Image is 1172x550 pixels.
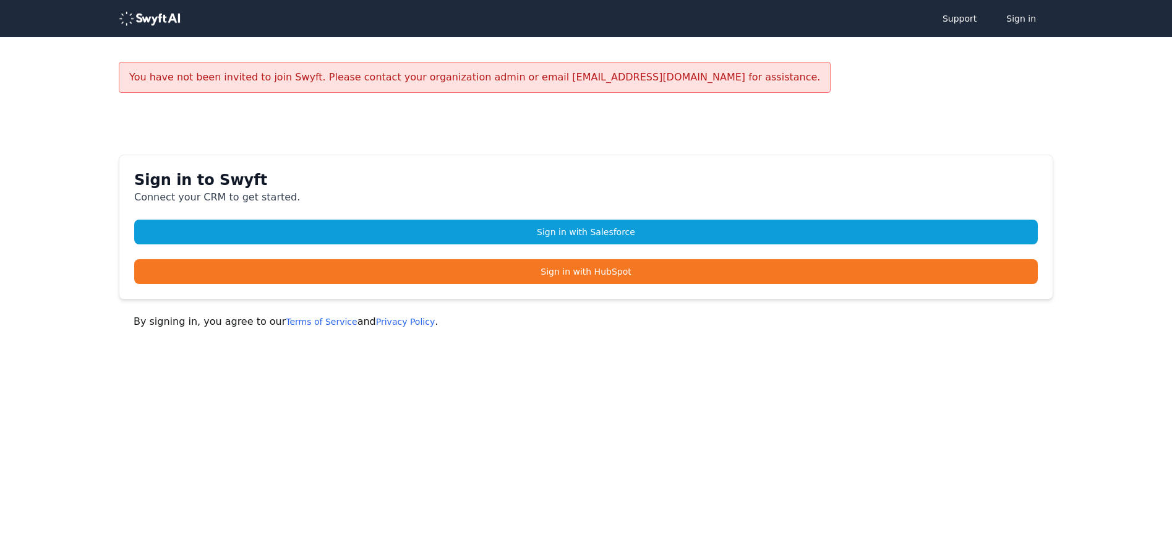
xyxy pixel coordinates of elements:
a: Sign in with HubSpot [134,259,1038,284]
p: By signing in, you agree to our and . [134,314,1038,329]
div: You have not been invited to join Swyft. Please contact your organization admin or email [EMAIL_A... [119,62,831,93]
a: Terms of Service [286,317,357,327]
a: Sign in with Salesforce [134,220,1038,244]
h1: Sign in to Swyft [134,170,1038,190]
p: Connect your CRM to get started. [134,190,1038,205]
button: Sign in [994,6,1048,31]
a: Support [930,6,989,31]
img: logo-488353a97b7647c9773e25e94dd66c4536ad24f66c59206894594c5eb3334934.png [119,11,181,26]
a: Privacy Policy [376,317,435,327]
